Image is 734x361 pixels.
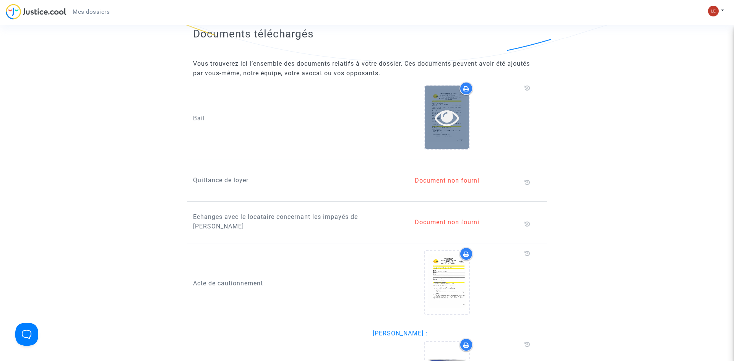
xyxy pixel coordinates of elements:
[193,278,362,288] p: Acte de cautionnement
[373,218,534,227] div: Document non fourni
[193,113,362,123] p: Bail
[373,330,427,337] span: [PERSON_NAME] :
[6,4,67,19] img: jc-logo.svg
[193,60,530,77] span: Vous trouverez ici l’ensemble des documents relatifs à votre dossier. Ces documents peuvent avoir...
[708,6,719,16] img: dd9d888cc6a25d2adba19cfe51352788
[193,27,541,40] h2: Documents téléchargés
[193,212,362,231] p: Echanges avec le locataire concernant les impayés de [PERSON_NAME]
[67,6,116,18] a: Mes dossiers
[373,176,534,185] div: Document non fourni
[193,175,362,185] p: Quittance de loyer
[15,323,38,346] iframe: Help Scout Beacon - Open
[73,8,110,15] span: Mes dossiers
